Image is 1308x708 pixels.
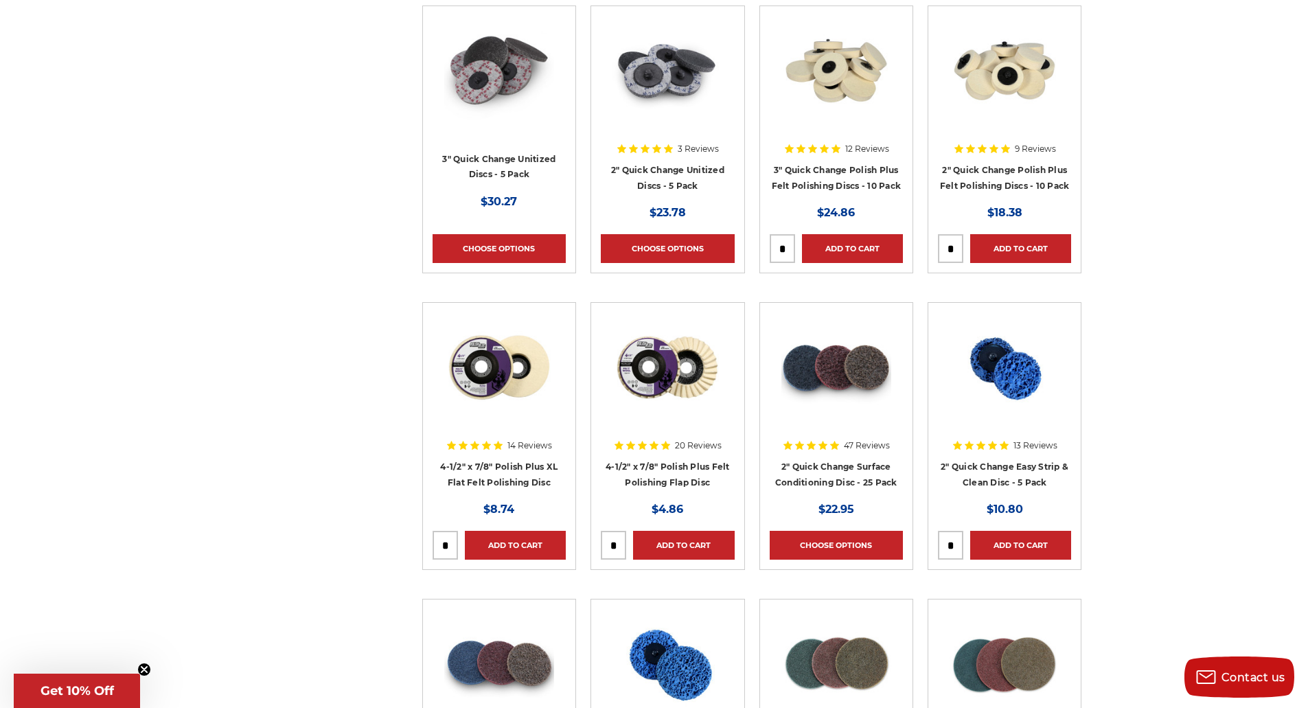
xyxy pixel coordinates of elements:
[770,531,903,560] a: Choose Options
[987,503,1023,516] span: $10.80
[137,663,151,676] button: Close teaser
[442,154,555,180] a: 3" Quick Change Unitized Discs - 5 Pack
[845,145,889,153] span: 12 Reviews
[817,206,855,219] span: $24.86
[444,312,554,422] img: 4.5 inch extra thick felt disc
[970,234,1071,263] a: Add to Cart
[772,165,902,191] a: 3" Quick Change Polish Plus Felt Polishing Discs - 10 Pack
[41,683,114,698] span: Get 10% Off
[938,312,1071,446] a: 2 inch strip and clean blue quick change discs
[481,195,517,208] span: $30.27
[781,16,891,126] img: 3 inch polishing felt roloc discs
[770,16,903,149] a: 3 inch polishing felt roloc discs
[1013,442,1057,450] span: 13 Reviews
[444,16,554,126] img: 3" Quick Change Unitized Discs - 5 Pack
[612,16,722,126] img: 2" Quick Change Unitized Discs - 5 Pack
[14,674,140,708] div: Get 10% OffClose teaser
[940,165,1070,191] a: 2" Quick Change Polish Plus Felt Polishing Discs - 10 Pack
[1015,145,1056,153] span: 9 Reviews
[1184,656,1294,698] button: Contact us
[802,234,903,263] a: Add to Cart
[601,312,734,446] a: buffing and polishing felt flap disc
[650,206,686,219] span: $23.78
[844,442,890,450] span: 47 Reviews
[465,531,566,560] a: Add to Cart
[606,461,730,488] a: 4-1/2" x 7/8" Polish Plus Felt Polishing Flap Disc
[775,461,897,488] a: 2" Quick Change Surface Conditioning Disc - 25 Pack
[507,442,552,450] span: 14 Reviews
[440,461,558,488] a: 4-1/2" x 7/8" Polish Plus XL Flat Felt Polishing Disc
[675,442,722,450] span: 20 Reviews
[433,16,566,149] a: 3" Quick Change Unitized Discs - 5 Pack
[433,312,566,446] a: 4.5 inch extra thick felt disc
[652,503,683,516] span: $4.86
[633,531,734,560] a: Add to Cart
[678,145,719,153] span: 3 Reviews
[781,312,891,422] img: Black Hawk Abrasives 2 inch quick change disc for surface preparation on metals
[612,312,722,422] img: buffing and polishing felt flap disc
[970,531,1071,560] a: Add to Cart
[941,461,1068,488] a: 2" Quick Change Easy Strip & Clean Disc - 5 Pack
[601,234,734,263] a: Choose Options
[770,312,903,446] a: Black Hawk Abrasives 2 inch quick change disc for surface preparation on metals
[950,16,1059,126] img: 2" Roloc Polishing Felt Discs
[601,16,734,149] a: 2" Quick Change Unitized Discs - 5 Pack
[987,206,1022,219] span: $18.38
[1221,671,1285,684] span: Contact us
[938,16,1071,149] a: 2" Roloc Polishing Felt Discs
[611,165,724,191] a: 2" Quick Change Unitized Discs - 5 Pack
[818,503,854,516] span: $22.95
[949,312,1061,422] img: 2 inch strip and clean blue quick change discs
[433,234,566,263] a: Choose Options
[483,503,514,516] span: $8.74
